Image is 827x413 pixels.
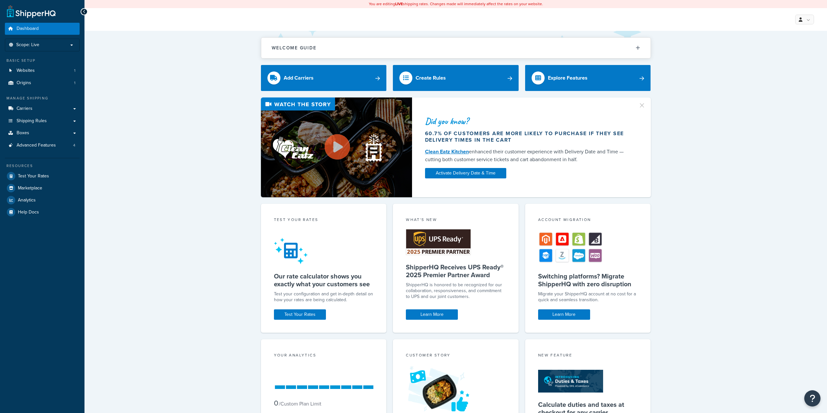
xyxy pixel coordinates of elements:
a: Boxes [5,127,80,139]
span: Scope: Live [16,42,39,48]
div: Create Rules [416,73,446,83]
a: Create Rules [393,65,519,91]
div: Add Carriers [284,73,314,83]
button: Welcome Guide [261,38,651,58]
a: Test Your Rates [274,309,326,320]
a: Add Carriers [261,65,387,91]
div: What's New [406,217,506,224]
span: Analytics [18,198,36,203]
span: Origins [17,80,31,86]
div: Did you know? [425,117,630,126]
b: LIVE [395,1,403,7]
a: Learn More [538,309,590,320]
span: 1 [74,68,75,73]
img: Video thumbnail [261,97,412,197]
a: Marketplace [5,182,80,194]
div: enhanced their customer experience with Delivery Date and Time — cutting both customer service ti... [425,148,630,163]
span: Dashboard [17,26,39,32]
div: New Feature [538,352,638,360]
span: Test Your Rates [18,174,49,179]
li: Websites [5,65,80,77]
h2: Welcome Guide [272,45,317,50]
h5: ShipperHQ Receives UPS Ready® 2025 Premier Partner Award [406,263,506,279]
a: Shipping Rules [5,115,80,127]
button: Open Resource Center [804,390,821,407]
div: Customer Story [406,352,506,360]
a: Help Docs [5,206,80,218]
a: Clean Eatz Kitchen [425,148,469,155]
span: 1 [74,80,75,86]
div: Test your rates [274,217,374,224]
span: Help Docs [18,210,39,215]
span: Marketplace [18,186,42,191]
small: / Custom Plan Limit [279,400,321,407]
a: Dashboard [5,23,80,35]
a: Analytics [5,194,80,206]
div: Migrate your ShipperHQ account at no cost for a quick and seamless transition. [538,291,638,303]
div: Basic Setup [5,58,80,63]
a: Advanced Features4 [5,139,80,151]
a: Explore Features [525,65,651,91]
a: Activate Delivery Date & Time [425,168,506,178]
span: Websites [17,68,35,73]
p: ShipperHQ is honored to be recognized for our collaboration, responsiveness, and commitment to UP... [406,282,506,300]
li: Origins [5,77,80,89]
h5: Our rate calculator shows you exactly what your customers see [274,272,374,288]
span: Carriers [17,106,32,111]
span: 4 [73,143,75,148]
div: Explore Features [548,73,588,83]
span: Advanced Features [17,143,56,148]
a: Carriers [5,103,80,115]
span: Boxes [17,130,29,136]
div: Account Migration [538,217,638,224]
span: Shipping Rules [17,118,47,124]
li: Advanced Features [5,139,80,151]
div: Test your configuration and get in-depth detail on how your rates are being calculated. [274,291,374,303]
a: Test Your Rates [5,170,80,182]
div: Resources [5,163,80,169]
a: Learn More [406,309,458,320]
h5: Switching platforms? Migrate ShipperHQ with zero disruption [538,272,638,288]
a: Origins1 [5,77,80,89]
div: Your Analytics [274,352,374,360]
a: Websites1 [5,65,80,77]
div: 60.7% of customers are more likely to purchase if they see delivery times in the cart [425,130,630,143]
div: Manage Shipping [5,96,80,101]
span: 0 [274,398,278,408]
